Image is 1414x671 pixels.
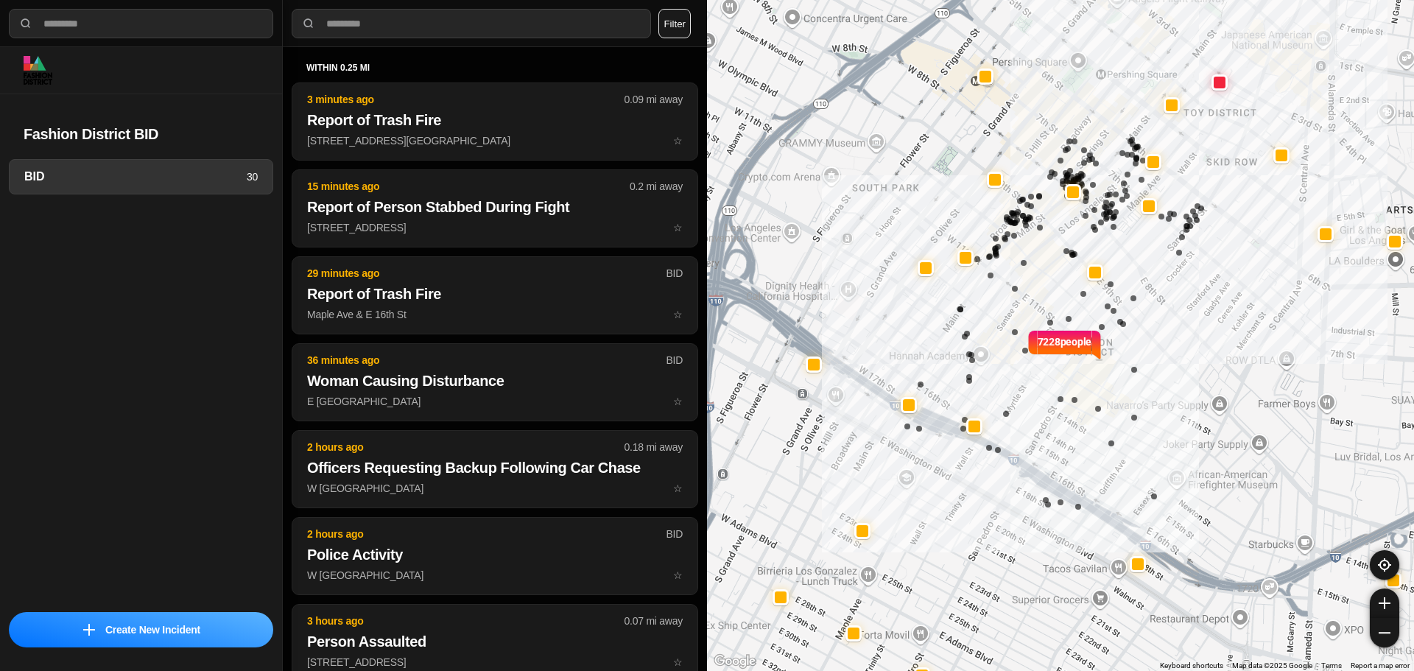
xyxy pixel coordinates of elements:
a: Report a map error [1351,661,1410,670]
img: logo [24,56,52,85]
h2: Fashion District BID [24,124,258,144]
p: 2 hours ago [307,527,666,541]
a: 29 minutes agoBIDReport of Trash FireMaple Ave & E 16th Ststar [292,308,698,320]
p: 0.07 mi away [625,614,683,628]
img: notch [1091,329,1102,361]
p: 15 minutes ago [307,179,630,194]
span: star [673,656,683,668]
p: BID [666,266,683,281]
p: 30 [247,169,258,184]
span: star [673,396,683,407]
p: 0.18 mi away [625,440,683,454]
span: star [673,569,683,581]
p: 0.09 mi away [625,92,683,107]
span: star [673,482,683,494]
a: 3 minutes ago0.09 mi awayReport of Trash Fire[STREET_ADDRESS][GEOGRAPHIC_DATA]star [292,134,698,147]
button: Filter [658,9,691,38]
h2: Woman Causing Disturbance [307,370,683,391]
p: W [GEOGRAPHIC_DATA] [307,568,683,583]
p: E [GEOGRAPHIC_DATA] [307,394,683,409]
img: notch [1027,329,1038,361]
h2: Officers Requesting Backup Following Car Chase [307,457,683,478]
p: Maple Ave & E 16th St [307,307,683,322]
p: 2 hours ago [307,440,625,454]
img: Google [711,652,759,671]
h2: Report of Trash Fire [307,284,683,304]
p: [STREET_ADDRESS][GEOGRAPHIC_DATA] [307,133,683,148]
a: Terms (opens in new tab) [1321,661,1342,670]
h3: BID [24,168,247,186]
button: 2 hours agoBIDPolice ActivityW [GEOGRAPHIC_DATA]star [292,517,698,595]
button: Keyboard shortcuts [1160,661,1223,671]
a: 2 hours agoBIDPolice ActivityW [GEOGRAPHIC_DATA]star [292,569,698,581]
p: BID [666,353,683,368]
p: [STREET_ADDRESS] [307,655,683,670]
button: zoom-out [1370,618,1399,647]
img: zoom-out [1379,627,1390,639]
p: 3 hours ago [307,614,625,628]
h2: Report of Trash Fire [307,110,683,130]
a: 3 hours ago0.07 mi awayPerson Assaulted[STREET_ADDRESS]star [292,656,698,668]
a: 15 minutes ago0.2 mi awayReport of Person Stabbed During Fight[STREET_ADDRESS]star [292,221,698,233]
h2: Police Activity [307,544,683,565]
span: Map data ©2025 Google [1232,661,1312,670]
img: recenter [1378,558,1391,572]
a: 36 minutes agoBIDWoman Causing DisturbanceE [GEOGRAPHIC_DATA]star [292,395,698,407]
span: star [673,222,683,233]
button: iconCreate New Incident [9,612,273,647]
img: zoom-in [1379,597,1390,609]
img: icon [83,624,95,636]
button: 3 minutes ago0.09 mi awayReport of Trash Fire[STREET_ADDRESS][GEOGRAPHIC_DATA]star [292,82,698,161]
p: BID [666,527,683,541]
h5: within 0.25 mi [306,62,683,74]
p: Create New Incident [105,622,200,637]
img: search [18,16,33,31]
p: 29 minutes ago [307,266,666,281]
img: search [301,16,316,31]
h2: Report of Person Stabbed During Fight [307,197,683,217]
button: 36 minutes agoBIDWoman Causing DisturbanceE [GEOGRAPHIC_DATA]star [292,343,698,421]
button: zoom-in [1370,589,1399,618]
span: star [673,309,683,320]
button: recenter [1370,550,1399,580]
button: 2 hours ago0.18 mi awayOfficers Requesting Backup Following Car ChaseW [GEOGRAPHIC_DATA]star [292,430,698,508]
a: Open this area in Google Maps (opens a new window) [711,652,759,671]
p: W [GEOGRAPHIC_DATA] [307,481,683,496]
h2: Person Assaulted [307,631,683,652]
button: 29 minutes agoBIDReport of Trash FireMaple Ave & E 16th Ststar [292,256,698,334]
button: 15 minutes ago0.2 mi awayReport of Person Stabbed During Fight[STREET_ADDRESS]star [292,169,698,247]
p: 0.2 mi away [630,179,683,194]
a: BID30 [9,159,273,194]
span: star [673,135,683,147]
a: 2 hours ago0.18 mi awayOfficers Requesting Backup Following Car ChaseW [GEOGRAPHIC_DATA]star [292,482,698,494]
p: 7228 people [1038,334,1092,367]
p: 36 minutes ago [307,353,666,368]
p: [STREET_ADDRESS] [307,220,683,235]
p: 3 minutes ago [307,92,625,107]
